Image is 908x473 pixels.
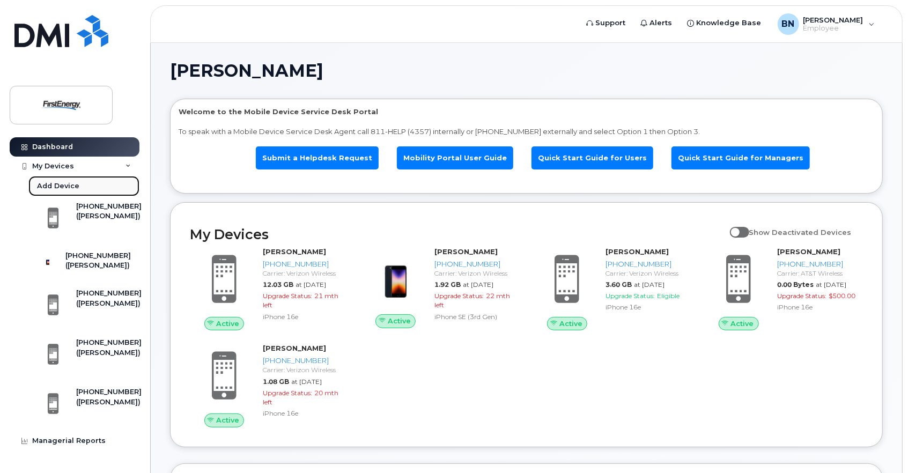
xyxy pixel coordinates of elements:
div: Carrier: Verizon Wireless [606,269,688,278]
span: Upgrade Status: [606,292,655,300]
div: iPhone 16e [263,409,344,418]
a: Active[PERSON_NAME][PHONE_NUMBER]Carrier: AT&T Wireless0.00 Bytesat [DATE]Upgrade Status:$500.00i... [704,247,863,330]
span: Show Deactivated Devices [749,228,852,236]
span: [PERSON_NAME] [170,63,323,79]
div: [PHONE_NUMBER] [606,259,688,269]
span: 1.08 GB [263,378,289,386]
strong: [PERSON_NAME] [263,247,326,256]
p: To speak with a Mobile Device Service Desk Agent call 811-HELP (4357) internally or [PHONE_NUMBER... [179,127,874,137]
span: 21 mth left [263,292,338,309]
div: Carrier: AT&T Wireless [777,269,859,278]
span: 12.03 GB [263,280,293,289]
img: image20231002-3703462-1angbar.jpeg [370,252,422,304]
span: Active [559,319,582,329]
span: Upgrade Status: [777,292,826,300]
span: Active [216,319,239,329]
span: Active [731,319,754,329]
span: Eligible [658,292,680,300]
span: 20 mth left [263,389,338,406]
div: [PHONE_NUMBER] [263,259,344,269]
div: Carrier: Verizon Wireless [434,269,516,278]
span: Active [388,316,411,326]
span: at [DATE] [463,280,493,289]
h2: My Devices [190,226,725,242]
p: Welcome to the Mobile Device Service Desk Portal [179,107,874,117]
span: at [DATE] [634,280,665,289]
span: $500.00 [829,292,855,300]
strong: [PERSON_NAME] [263,344,326,352]
span: Active [216,415,239,425]
a: Quick Start Guide for Users [531,146,653,169]
a: Mobility Portal User Guide [397,146,513,169]
div: [PHONE_NUMBER] [434,259,516,269]
div: [PHONE_NUMBER] [777,259,859,269]
div: iPhone SE (3rd Gen) [434,312,516,321]
a: Active[PERSON_NAME][PHONE_NUMBER]Carrier: Verizon Wireless1.92 GBat [DATE]Upgrade Status:22 mth l... [361,247,520,328]
span: at [DATE] [296,280,326,289]
strong: [PERSON_NAME] [434,247,498,256]
a: Active[PERSON_NAME][PHONE_NUMBER]Carrier: Verizon Wireless1.08 GBat [DATE]Upgrade Status:20 mth l... [190,343,349,427]
input: Show Deactivated Devices [730,222,739,231]
span: Upgrade Status: [434,292,484,300]
div: iPhone 16e [606,302,688,312]
span: 3.60 GB [606,280,632,289]
a: Active[PERSON_NAME][PHONE_NUMBER]Carrier: Verizon Wireless12.03 GBat [DATE]Upgrade Status:21 mth ... [190,247,349,330]
span: at [DATE] [816,280,846,289]
span: Upgrade Status: [263,389,312,397]
iframe: Messenger Launcher [861,426,900,465]
span: Upgrade Status: [263,292,312,300]
span: 1.92 GB [434,280,461,289]
a: Active[PERSON_NAME][PHONE_NUMBER]Carrier: Verizon Wireless3.60 GBat [DATE]Upgrade Status:Eligible... [533,247,692,330]
a: Submit a Helpdesk Request [256,146,379,169]
div: iPhone 16e [777,302,859,312]
a: Quick Start Guide for Managers [671,146,810,169]
div: Carrier: Verizon Wireless [263,269,344,278]
span: 22 mth left [434,292,510,309]
span: at [DATE] [291,378,322,386]
div: iPhone 16e [263,312,344,321]
strong: [PERSON_NAME] [777,247,840,256]
strong: [PERSON_NAME] [606,247,669,256]
div: [PHONE_NUMBER] [263,356,344,366]
span: 0.00 Bytes [777,280,814,289]
div: Carrier: Verizon Wireless [263,365,344,374]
